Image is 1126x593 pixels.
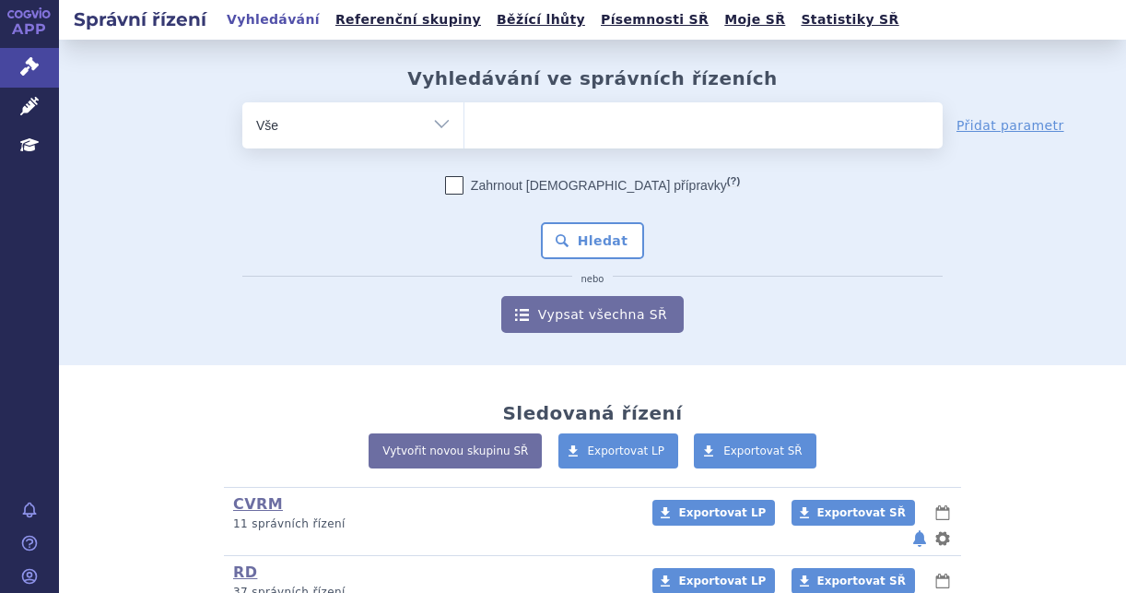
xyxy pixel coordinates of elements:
a: Exportovat SŘ [694,433,816,468]
a: Přidat parametr [956,116,1064,135]
button: notifikace [910,528,929,550]
h2: Vyhledávání ve správních řízeních [407,67,778,89]
h2: Správní řízení [59,6,221,32]
p: 11 správních řízení [233,516,628,532]
h2: Sledovaná řízení [502,402,682,424]
button: nastavení [933,528,952,550]
button: lhůty [933,502,952,524]
span: Exportovat LP [678,506,766,519]
span: Exportovat LP [588,445,665,457]
span: Exportovat SŘ [817,575,906,587]
a: Vypsat všechna SŘ [501,296,684,333]
a: CVRM [233,495,283,513]
span: Exportovat LP [678,575,766,587]
a: Běžící lhůty [491,7,591,32]
span: Exportovat SŘ [817,506,906,519]
a: Referenční skupiny [330,7,487,32]
a: Moje SŘ [719,7,791,32]
a: Statistiky SŘ [795,7,904,32]
i: nebo [572,274,614,285]
a: Vytvořit novou skupinu SŘ [369,433,542,468]
a: RD [233,563,257,581]
a: Exportovat LP [558,433,679,468]
label: Zahrnout [DEMOGRAPHIC_DATA] přípravky [445,176,740,195]
button: lhůty [933,570,952,592]
abbr: (?) [727,175,740,187]
a: Exportovat SŘ [792,500,915,526]
a: Písemnosti SŘ [595,7,714,32]
span: Exportovat SŘ [723,445,803,457]
a: Vyhledávání [221,7,325,32]
a: Exportovat LP [652,500,775,526]
button: Hledat [541,222,645,259]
